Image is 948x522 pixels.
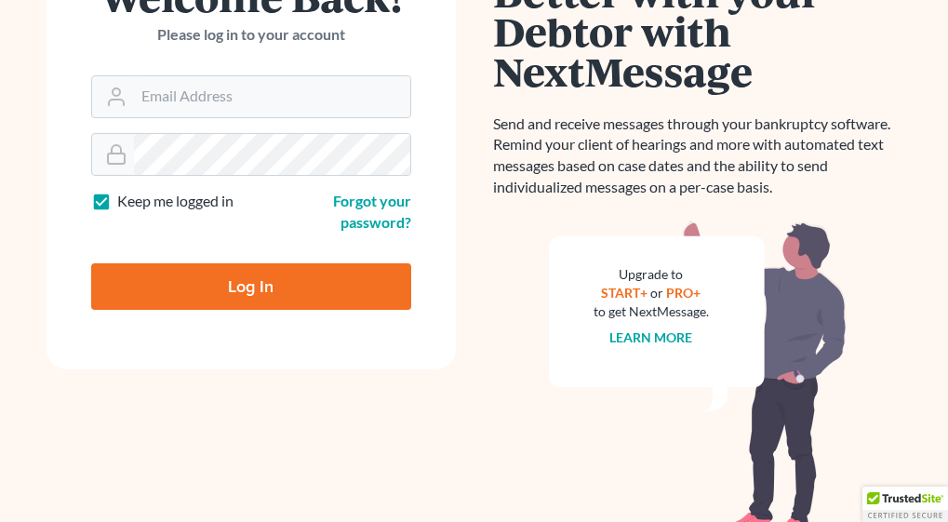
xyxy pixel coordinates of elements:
[601,285,648,301] a: START+
[493,114,902,198] p: Send and receive messages through your bankruptcy software. Remind your client of hearings and mo...
[650,285,663,301] span: or
[666,285,701,301] a: PRO+
[91,263,411,310] input: Log In
[609,329,692,345] a: Learn more
[333,192,411,231] a: Forgot your password?
[91,24,411,46] p: Please log in to your account
[862,487,948,522] div: TrustedSite Certified
[594,302,709,321] div: to get NextMessage.
[134,76,410,117] input: Email Address
[594,265,709,284] div: Upgrade to
[117,191,234,212] label: Keep me logged in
